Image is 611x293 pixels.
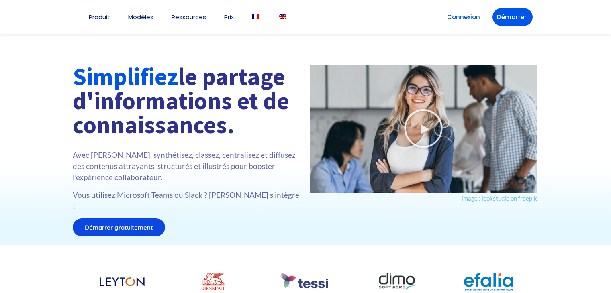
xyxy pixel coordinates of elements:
[85,224,153,230] span: Démarrer gratuitement
[462,195,537,202] a: image : lookstudio on freepik
[73,218,165,236] a: Démarrer gratuitement
[73,61,178,92] font: Simplifiez
[128,14,153,20] a: Modèles
[73,65,302,137] h1: le partage d'informations et de connaissances.
[279,14,286,19] img: Anglais
[224,14,234,20] a: Prix
[492,8,533,26] a: Démarrer
[172,14,206,20] a: Ressources
[73,189,302,212] p: Vous utilisez Microsoft Teams ou Slack ? [PERSON_NAME] s’intègre !
[252,14,259,19] img: Français
[443,8,484,26] a: Connexion
[89,14,110,20] a: Produit
[73,149,302,183] p: Avec [PERSON_NAME], synthétisez, classez, centralisez et diffusez des contenus attrayants, struct...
